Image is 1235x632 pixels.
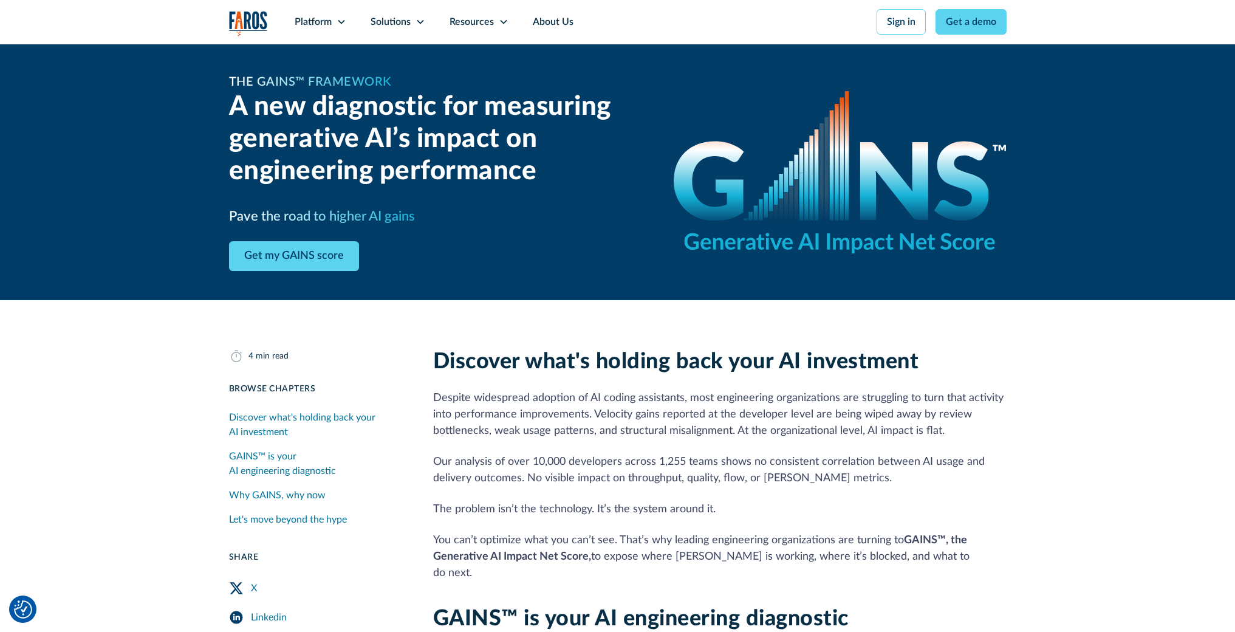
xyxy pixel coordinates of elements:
[295,15,332,29] div: Platform
[14,600,32,619] button: Cookie Settings
[229,383,404,396] div: Browse Chapters
[251,610,287,625] div: Linkedin
[433,349,1007,375] h2: Discover what's holding back your AI investment
[450,15,494,29] div: Resources
[14,600,32,619] img: Revisit consent button
[229,488,326,503] div: Why GAINS, why now
[433,454,1007,487] p: Our analysis of over 10,000 developers across 1,255 teams shows no consistent correlation between...
[229,91,645,187] h2: A new diagnostic for measuring generative AI’s impact on engineering performance
[433,606,1007,632] h2: GAINS™ is your AI engineering diagnostic
[674,91,1007,253] img: GAINS - the Generative AI Impact Net Score logo
[433,501,1007,518] p: The problem isn’t the technology. It’s the system around it.
[229,73,391,91] h1: The GAINS™ Framework
[229,551,404,564] div: Share
[229,405,404,444] a: Discover what's holding back your AI investment
[229,410,404,439] div: Discover what's holding back your AI investment
[229,444,404,483] a: GAINS™ is your AI engineering diagnostic
[371,15,411,29] div: Solutions
[433,532,1007,582] p: You can’t optimize what you can’t see. That’s why leading engineering organizations are turning t...
[256,350,289,363] div: min read
[229,603,404,632] a: LinkedIn Share
[229,483,404,507] a: Why GAINS, why now
[229,11,268,36] a: home
[229,11,268,36] img: Logo of the analytics and reporting company Faros.
[251,581,257,596] div: X
[877,9,926,35] a: Sign in
[936,9,1007,35] a: Get a demo
[229,574,404,603] a: Twitter Share
[248,350,253,363] div: 4
[229,207,415,227] h3: Pave the road to higher AI gains
[433,535,967,562] strong: GAINS™, the Generative AI Impact Net Score,
[229,512,347,527] div: Let's move beyond the hype
[229,241,359,271] a: Get my GAINS score
[229,507,404,532] a: Let's move beyond the hype
[229,449,404,478] div: GAINS™ is your AI engineering diagnostic
[433,390,1007,439] p: Despite widespread adoption of AI coding assistants, most engineering organizations are strugglin...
